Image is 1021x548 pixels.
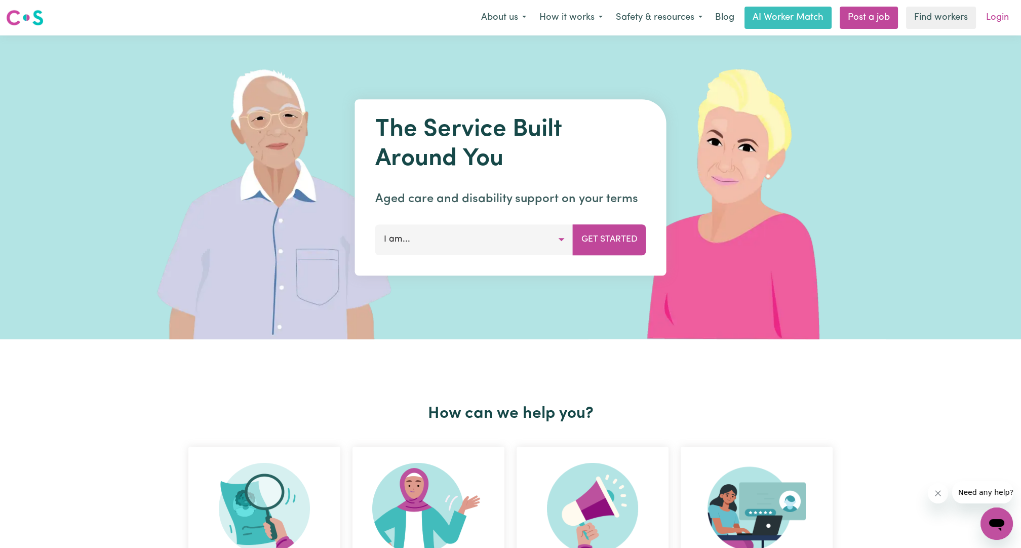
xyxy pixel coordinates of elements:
[533,7,609,28] button: How it works
[375,115,646,174] h1: The Service Built Around You
[980,507,1013,540] iframe: Button to launch messaging window
[6,9,44,27] img: Careseekers logo
[6,7,61,15] span: Need any help?
[980,7,1015,29] a: Login
[375,190,646,208] p: Aged care and disability support on your terms
[952,481,1013,503] iframe: Message from company
[6,6,44,29] a: Careseekers logo
[906,7,976,29] a: Find workers
[475,7,533,28] button: About us
[840,7,898,29] a: Post a job
[573,224,646,255] button: Get Started
[744,7,832,29] a: AI Worker Match
[709,7,740,29] a: Blog
[182,404,839,423] h2: How can we help you?
[375,224,573,255] button: I am...
[928,483,948,503] iframe: Close message
[609,7,709,28] button: Safety & resources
